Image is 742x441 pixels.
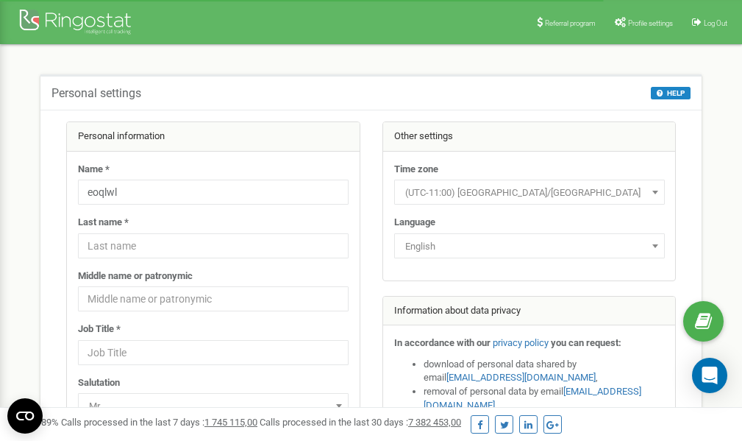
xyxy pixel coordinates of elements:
[78,233,349,258] input: Last name
[67,122,360,152] div: Personal information
[78,376,120,390] label: Salutation
[394,233,665,258] span: English
[61,417,257,428] span: Calls processed in the last 7 days :
[394,163,438,177] label: Time zone
[545,19,596,27] span: Referral program
[7,398,43,434] button: Open CMP widget
[51,87,141,100] h5: Personal settings
[78,180,349,205] input: Name
[383,297,676,326] div: Information about data privacy
[394,180,665,205] span: (UTC-11:00) Pacific/Midway
[204,417,257,428] u: 1 745 115,00
[383,122,676,152] div: Other settings
[424,358,665,385] li: download of personal data shared by email ,
[399,236,660,257] span: English
[704,19,727,27] span: Log Out
[78,340,349,365] input: Job Title
[446,372,596,383] a: [EMAIL_ADDRESS][DOMAIN_NAME]
[78,393,349,418] span: Mr.
[78,322,121,336] label: Job Title *
[651,87,691,99] button: HELP
[628,19,673,27] span: Profile settings
[78,286,349,311] input: Middle name or patronymic
[78,216,129,230] label: Last name *
[394,216,435,230] label: Language
[551,337,621,348] strong: you can request:
[493,337,549,348] a: privacy policy
[260,417,461,428] span: Calls processed in the last 30 days :
[692,358,727,393] div: Open Intercom Messenger
[408,417,461,428] u: 7 382 453,00
[394,337,490,348] strong: In accordance with our
[83,396,343,417] span: Mr.
[78,269,193,283] label: Middle name or patronymic
[399,183,660,203] span: (UTC-11:00) Pacific/Midway
[424,385,665,412] li: removal of personal data by email ,
[78,163,110,177] label: Name *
